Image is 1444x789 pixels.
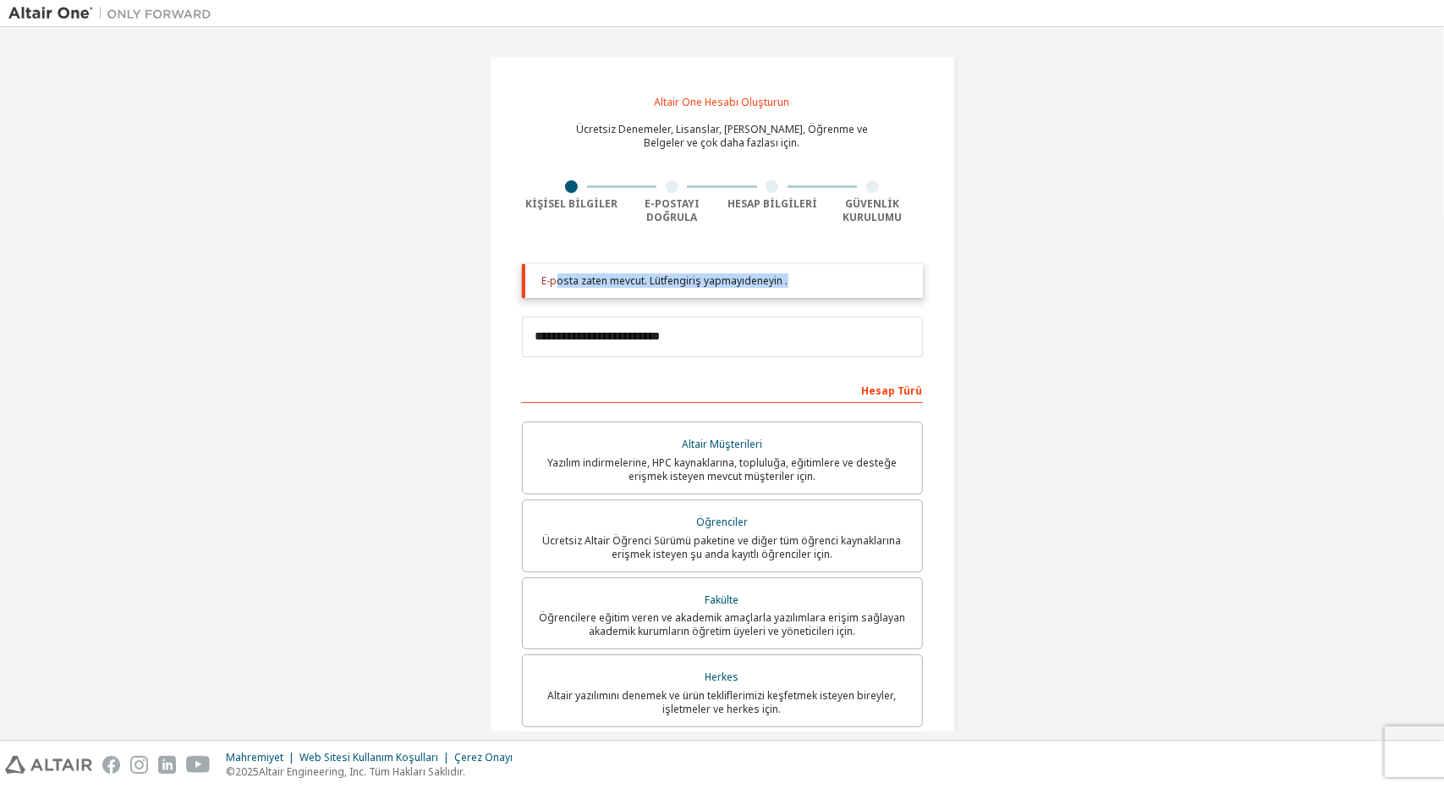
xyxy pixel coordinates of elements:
font: Yazılım indirmelerine, HPC kaynaklarına, topluluğa, eğitimlere ve desteğe erişmek isteyen mevcut ... [547,455,897,483]
font: Fakülte [706,593,739,607]
img: youtube.svg [186,756,211,774]
font: Ücretsiz Altair Öğrenci Sürümü paketine ve diğer tüm öğrenci kaynaklarına erişmek isteyen şu anda... [543,533,902,561]
font: E-posta zaten mevcut. Lütfen [542,273,680,288]
font: Kişisel Bilgiler [525,196,618,211]
font: Güvenlik Kurulumu [843,196,902,224]
font: 2025 [235,764,259,779]
font: Öğrenciler [696,515,748,529]
font: Herkes [706,670,739,684]
font: Hesap Bilgileri [727,196,817,211]
img: linkedin.svg [158,756,176,774]
a: giriş yapmayı [680,273,745,288]
font: Çerez Onayı [454,750,513,764]
font: Belgeler ve çok daha fazlası için. [645,135,800,150]
font: E-postayı Doğrula [645,196,700,224]
img: altair_logo.svg [5,756,92,774]
font: deneyin . [745,273,788,288]
font: Mahremiyet [226,750,283,764]
font: Altair One Hesabı Oluşturun [655,95,790,109]
font: Hesap Türü [862,383,923,398]
img: facebook.svg [102,756,120,774]
font: Öğrencilere eğitim veren ve akademik amaçlarla yazılımlara erişim sağlayan akademik kurumların öğ... [539,610,905,638]
img: Altair Bir [8,5,220,22]
img: instagram.svg [130,756,148,774]
font: Altair Engineering, Inc. Tüm Hakları Saklıdır. [259,764,465,779]
font: Altair Müşterileri [682,437,762,451]
font: © [226,764,235,779]
font: Web Sitesi Kullanım Koşulları [299,750,438,764]
font: Ücretsiz Denemeler, Lisanslar, [PERSON_NAME], Öğrenme ve [576,122,868,136]
font: Altair yazılımını denemek ve ürün tekliflerimizi keşfetmek isteyen bireyler, işletmeler ve herkes... [548,688,897,716]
